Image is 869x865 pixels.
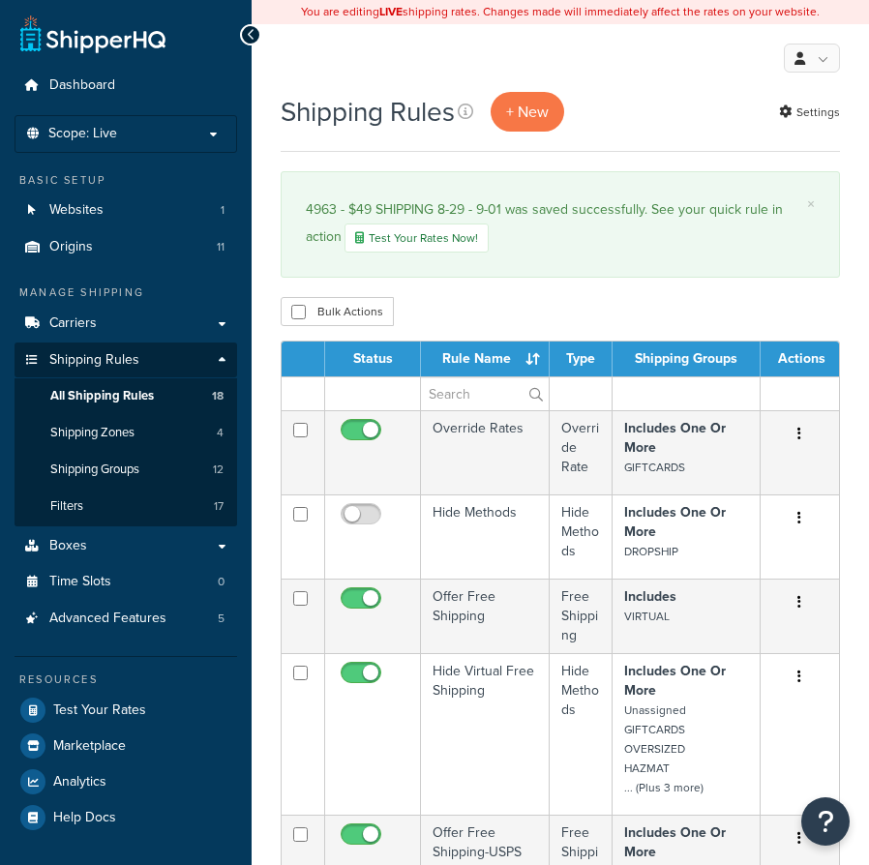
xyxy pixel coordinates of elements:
li: All Shipping Rules [15,378,237,414]
h1: Shipping Rules [281,93,455,131]
td: Hide Methods [550,653,613,815]
a: Advanced Features 5 [15,601,237,637]
a: Help Docs [15,800,237,835]
a: All Shipping Rules 18 [15,378,237,414]
span: 12 [213,462,224,478]
a: Carriers [15,306,237,342]
span: Scope: Live [48,126,117,142]
span: 0 [218,574,225,590]
a: Marketplace [15,729,237,763]
p: + New [491,92,564,132]
span: 11 [217,239,225,255]
a: Origins 11 [15,229,237,265]
b: LIVE [379,3,403,20]
td: Override Rate [550,410,613,494]
small: Unassigned GIFTCARDS OVERSIZED HAZMAT ... (Plus 3 more) [624,701,704,796]
a: Boxes [15,528,237,564]
th: Actions [761,342,840,376]
span: 17 [214,498,224,515]
span: Help Docs [53,810,116,826]
th: Status [325,342,421,376]
span: Filters [50,498,83,515]
th: Type [550,342,613,376]
strong: Includes One Or More [624,822,726,862]
a: Websites 1 [15,193,237,228]
li: Websites [15,193,237,228]
li: Time Slots [15,564,237,600]
div: Resources [15,671,237,688]
li: Origins [15,229,237,265]
a: ShipperHQ Home [20,15,165,53]
span: 5 [218,611,225,627]
li: Shipping Rules [15,343,237,526]
a: Shipping Rules [15,343,237,378]
th: Shipping Groups [613,342,760,376]
input: Search [421,377,549,410]
strong: Includes [624,586,676,607]
span: Marketplace [53,738,126,755]
td: Hide Virtual Free Shipping [421,653,550,815]
span: Shipping Rules [49,352,139,369]
span: Advanced Features [49,611,166,627]
a: Dashboard [15,68,237,104]
span: Dashboard [49,77,115,94]
span: Boxes [49,538,87,554]
a: Shipping Groups 12 [15,452,237,488]
span: Test Your Rates [53,702,146,719]
span: Carriers [49,315,97,332]
small: DROPSHIP [624,543,678,560]
strong: Includes One Or More [624,502,726,542]
a: Time Slots 0 [15,564,237,600]
td: Free Shipping [550,579,613,653]
div: Manage Shipping [15,284,237,301]
a: Test Your Rates [15,693,237,728]
span: Origins [49,239,93,255]
span: Time Slots [49,574,111,590]
small: GIFTCARDS [624,459,685,476]
div: Basic Setup [15,172,237,189]
a: Filters 17 [15,489,237,524]
a: Shipping Zones 4 [15,415,237,451]
span: 18 [212,388,224,404]
span: Analytics [53,774,106,790]
a: Test Your Rates Now! [345,224,489,253]
span: Shipping Zones [50,425,135,441]
td: Hide Methods [421,494,550,579]
td: Offer Free Shipping [421,579,550,653]
td: Override Rates [421,410,550,494]
span: All Shipping Rules [50,388,154,404]
th: Rule Name : activate to sort column ascending [421,342,550,376]
strong: Includes One Or More [624,418,726,458]
span: 4 [217,425,224,441]
small: VIRTUAL [624,608,670,625]
span: 1 [221,202,225,219]
button: Bulk Actions [281,297,394,326]
span: Websites [49,202,104,219]
button: Open Resource Center [801,797,850,846]
a: Analytics [15,764,237,799]
li: Shipping Groups [15,452,237,488]
a: × [807,196,815,212]
strong: Includes One Or More [624,661,726,701]
span: Shipping Groups [50,462,139,478]
div: 4963 - $49 SHIPPING 8-29 - 9-01 was saved successfully. See your quick rule in action [306,196,815,253]
a: Settings [779,99,840,126]
li: Advanced Features [15,601,237,637]
li: Filters [15,489,237,524]
td: Hide Methods [550,494,613,579]
li: Shipping Zones [15,415,237,451]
